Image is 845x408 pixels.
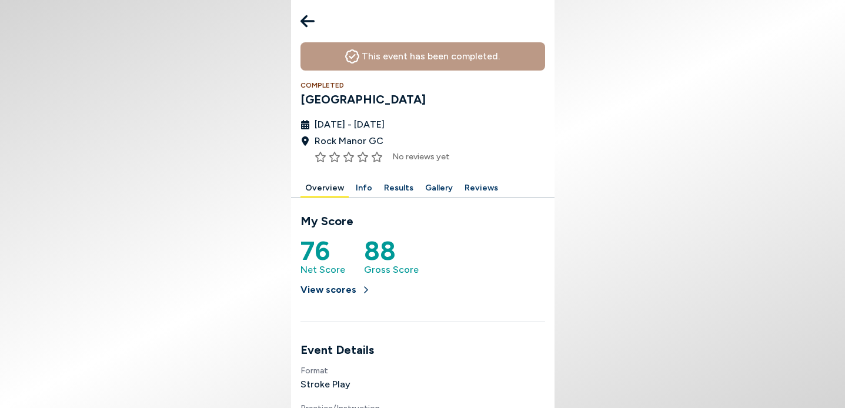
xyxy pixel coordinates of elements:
button: Rate this item 4 stars [357,151,369,163]
div: Manage your account [291,179,555,198]
span: Rock Manor GC [315,134,383,148]
span: Format [300,366,328,376]
button: Results [379,179,418,198]
button: Rate this item 1 stars [315,151,326,163]
span: No reviews yet [392,151,450,163]
span: Net Score [300,263,345,277]
button: View scores [300,277,370,303]
button: Overview [300,179,349,198]
button: Rate this item 2 stars [329,151,340,163]
h4: Completed [300,80,545,91]
h5: 76 [300,239,345,263]
h4: Stroke Play [300,377,545,392]
span: [DATE] - [DATE] [315,118,385,132]
button: Rate this item 5 stars [371,151,383,163]
button: Gallery [420,179,457,198]
h3: My Score [300,212,545,230]
span: Gross Score [364,263,419,277]
h5: 88 [364,239,419,263]
h3: [GEOGRAPHIC_DATA] [300,91,545,108]
h4: This event has been completed. [362,49,500,63]
h3: Event Details [300,341,545,359]
button: Reviews [460,179,503,198]
button: Info [351,179,377,198]
button: Rate this item 3 stars [343,151,355,163]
